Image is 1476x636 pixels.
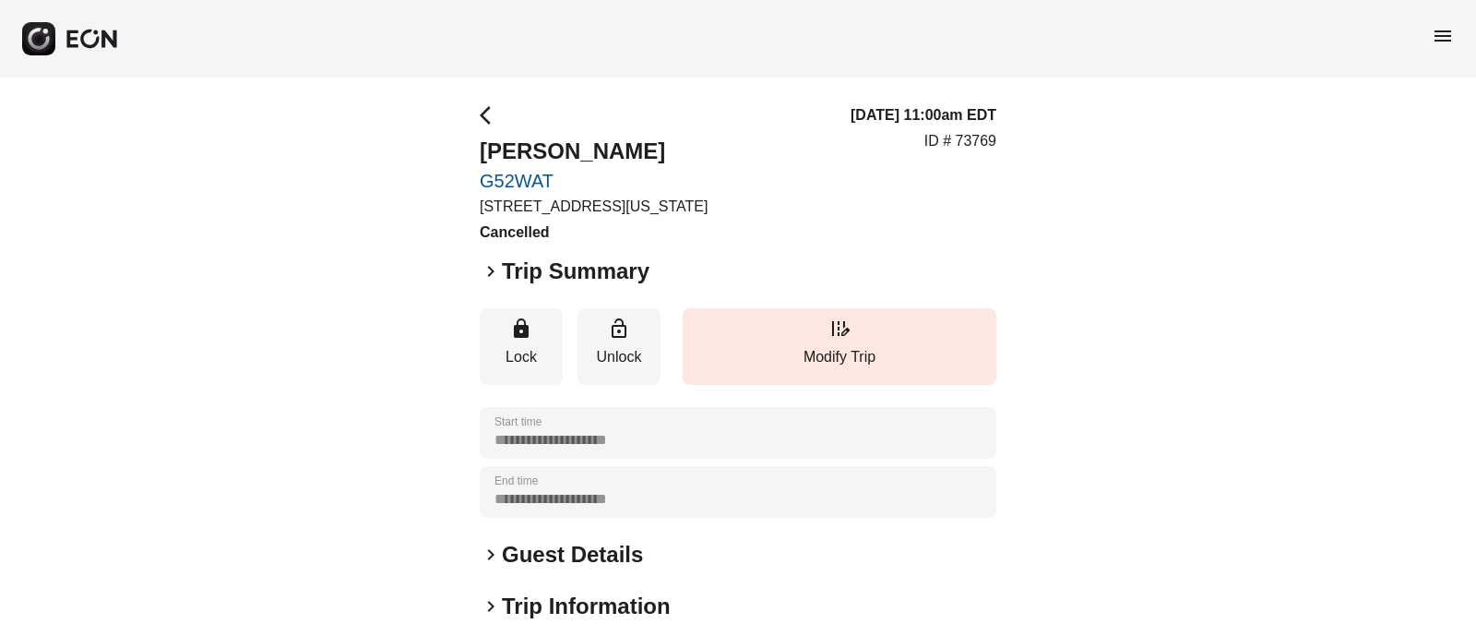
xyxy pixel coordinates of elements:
[502,257,649,286] h2: Trip Summary
[683,308,996,385] button: Modify Trip
[480,196,708,218] p: [STREET_ADDRESS][US_STATE]
[480,170,708,192] a: G52WAT
[692,346,987,368] p: Modify Trip
[851,104,996,126] h3: [DATE] 11:00am EDT
[502,592,671,621] h2: Trip Information
[1432,25,1454,47] span: menu
[480,104,502,126] span: arrow_back_ios
[510,318,532,340] span: lock
[480,544,502,566] span: keyboard_arrow_right
[480,260,502,282] span: keyboard_arrow_right
[480,308,563,385] button: Lock
[577,308,661,385] button: Unlock
[608,318,630,340] span: lock_open
[828,318,851,340] span: edit_road
[502,540,643,570] h2: Guest Details
[480,595,502,618] span: keyboard_arrow_right
[480,222,708,244] h3: Cancelled
[924,130,996,152] p: ID # 73769
[489,346,553,368] p: Lock
[480,137,708,166] h2: [PERSON_NAME]
[587,346,651,368] p: Unlock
